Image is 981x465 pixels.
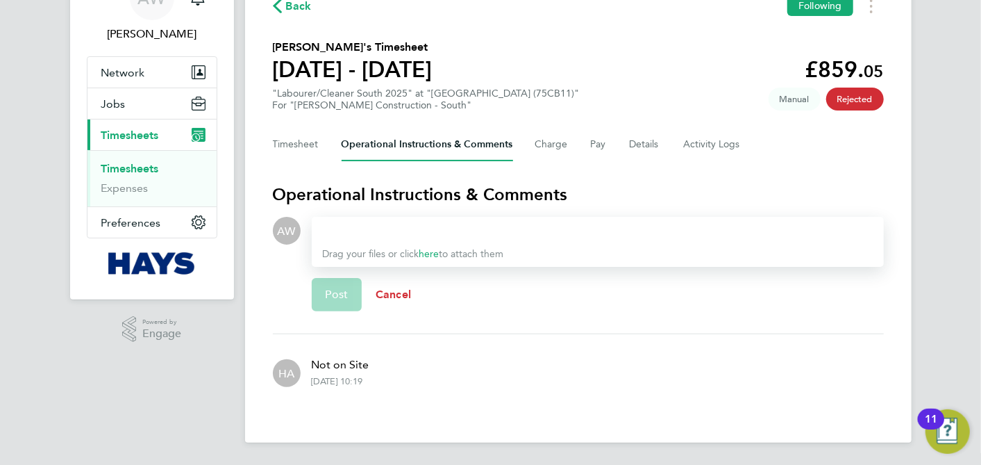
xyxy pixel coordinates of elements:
[278,366,294,381] span: HA
[826,88,884,111] span: This timesheet has been rejected.
[101,97,126,111] span: Jobs
[142,328,181,340] span: Engage
[101,162,159,175] a: Timesheets
[278,223,296,238] span: AW
[101,216,161,229] span: Preferences
[769,88,821,111] span: This timesheet was manually created.
[101,66,145,79] span: Network
[273,88,580,111] div: "Labourer/Cleaner South 2025" at "[GEOGRAPHIC_DATA] (75CB11)"
[805,56,884,83] app-decimal: £859.
[864,61,884,81] span: 05
[142,316,181,328] span: Powered by
[684,128,742,161] button: Activity Logs
[312,376,363,387] div: [DATE] 10:19
[273,39,433,56] h2: [PERSON_NAME]'s Timesheet
[87,120,217,150] button: Timesheets
[362,278,425,311] button: Cancel
[273,56,433,83] h1: [DATE] - [DATE]
[273,99,580,111] div: For "[PERSON_NAME] Construction - South"
[419,248,439,260] a: here
[273,183,884,206] h3: Operational Instructions & Comments
[273,128,319,161] button: Timesheet
[101,181,149,195] a: Expenses
[101,129,159,142] span: Timesheets
[323,248,504,260] span: Drag your files or click to attach them
[122,316,181,343] a: Powered byEngage
[342,128,513,161] button: Operational Instructions & Comments
[87,57,217,88] button: Network
[87,207,217,238] button: Preferences
[630,128,662,161] button: Details
[87,88,217,119] button: Jobs
[925,409,970,454] button: Open Resource Center, 11 new notifications
[535,128,569,161] button: Charge
[312,357,369,373] p: Not on Site
[925,419,937,437] div: 11
[87,26,217,42] span: Alan Watts
[376,288,411,301] span: Cancel
[108,252,195,275] img: hays-logo-retina.png
[273,359,301,387] div: Hays Admin
[591,128,607,161] button: Pay
[87,150,217,206] div: Timesheets
[273,217,301,245] div: Alan Watts
[87,252,217,275] a: Go to home page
